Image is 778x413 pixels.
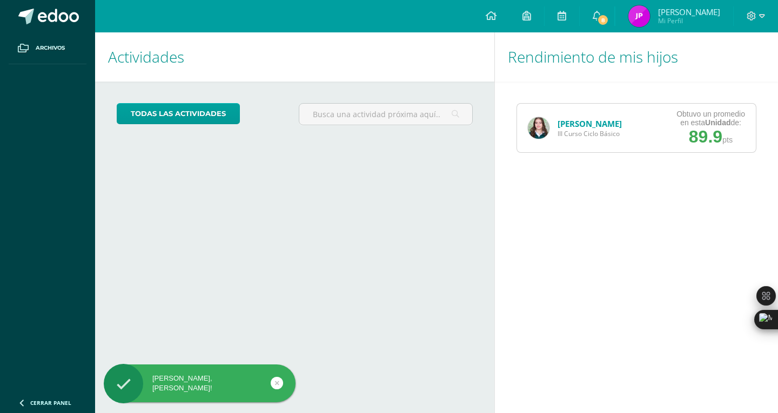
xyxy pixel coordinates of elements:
input: Busca una actividad próxima aquí... [299,104,472,125]
a: Archivos [9,32,86,64]
h1: Rendimiento de mis hijos [508,32,765,82]
span: 8 [597,14,609,26]
span: Archivos [36,44,65,52]
div: [PERSON_NAME], [PERSON_NAME]! [104,374,296,393]
span: [PERSON_NAME] [658,6,720,17]
strong: Unidad [705,118,730,127]
span: Mi Perfil [658,16,720,25]
span: Cerrar panel [30,399,71,407]
img: 0be5280a7ab687b753c48f1950ca6897.png [528,117,549,139]
a: todas las Actividades [117,103,240,124]
span: pts [722,136,733,144]
h1: Actividades [108,32,481,82]
span: III Curso Ciclo Básico [558,129,622,138]
img: fa32285e9175087e9a639fe48bd6229c.png [628,5,650,27]
span: 89.9 [689,127,722,146]
a: [PERSON_NAME] [558,118,622,129]
div: Obtuvo un promedio en esta de: [676,110,745,127]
